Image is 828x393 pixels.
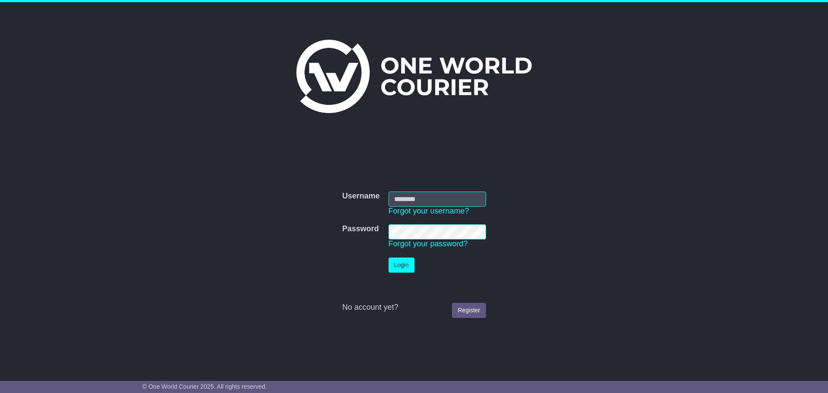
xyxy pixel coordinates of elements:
img: One World [296,40,532,113]
span: © One World Courier 2025. All rights reserved. [142,383,267,390]
button: Login [389,258,414,273]
div: No account yet? [342,303,486,312]
label: Username [342,192,379,201]
a: Register [452,303,486,318]
label: Password [342,224,379,234]
a: Forgot your username? [389,207,469,215]
a: Forgot your password? [389,239,468,248]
